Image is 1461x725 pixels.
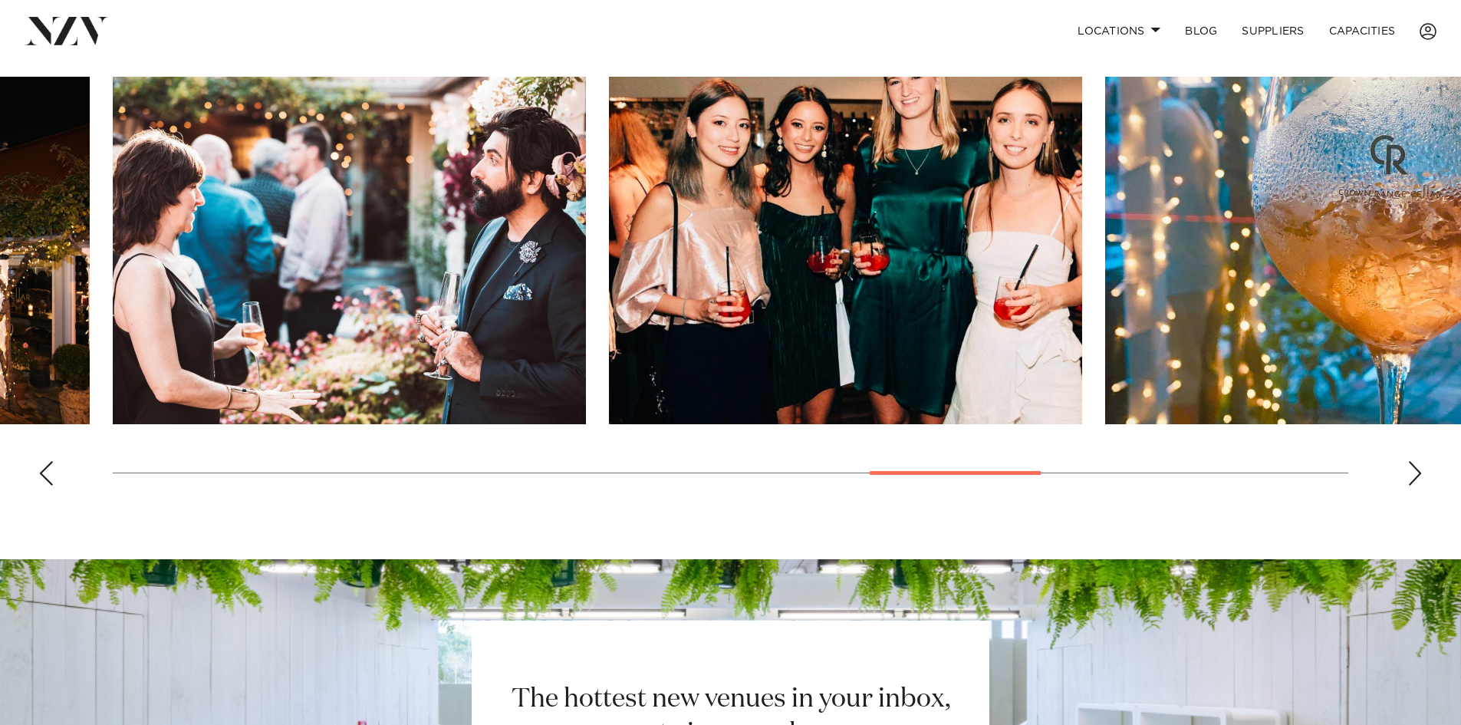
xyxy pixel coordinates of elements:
swiper-slide: 13 / 18 [609,77,1082,424]
a: SUPPLIERS [1229,15,1316,48]
a: Capacities [1317,15,1408,48]
a: BLOG [1173,15,1229,48]
a: Locations [1065,15,1173,48]
img: nzv-logo.png [25,17,108,44]
swiper-slide: 12 / 18 [113,77,586,424]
